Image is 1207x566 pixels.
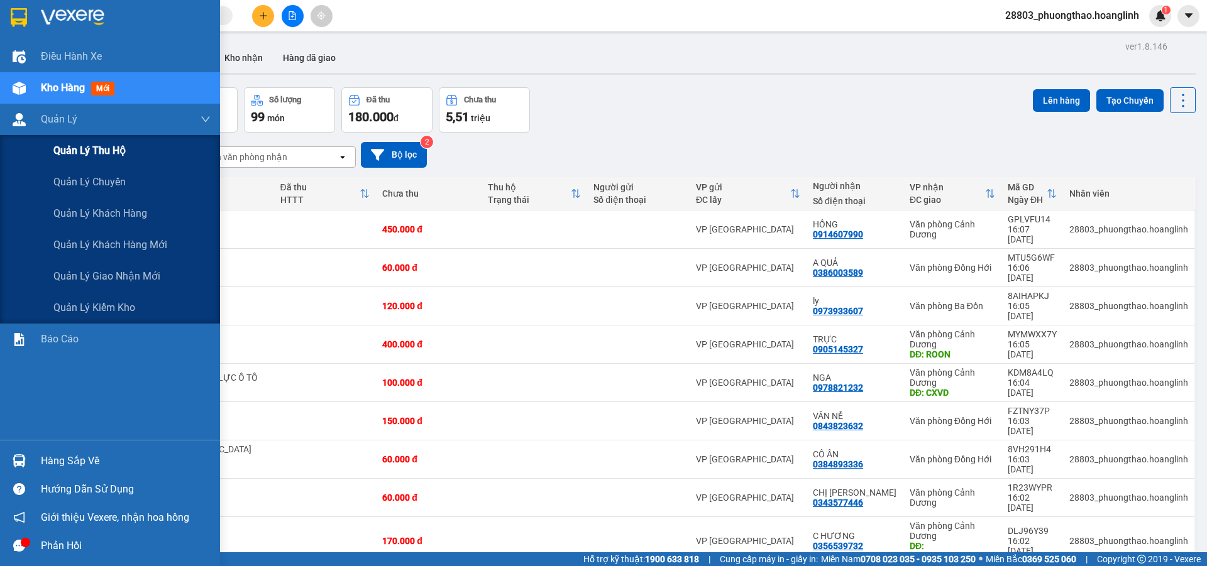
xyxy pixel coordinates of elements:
span: Quản Lý [41,111,77,127]
div: Ngày ĐH [1008,195,1047,205]
span: Miền Nam [821,552,976,566]
div: ver 1.8.146 [1125,40,1167,53]
span: 28803_phuongthao.hoanglinh [995,8,1149,23]
div: CÔ ÂN [813,449,897,459]
span: caret-down [1183,10,1194,21]
span: Quản lý khách hàng mới [53,237,167,253]
span: message [13,540,25,552]
img: solution-icon [13,333,26,346]
div: 1R23WYPR [1008,482,1057,493]
span: Điều hành xe [41,48,102,64]
button: file-add [282,5,304,27]
div: MTU5G6WF [1008,253,1057,263]
div: Hàng sắp về [41,452,211,471]
div: Văn phòng Cảnh Dương [910,521,995,541]
div: Số điện thoại [593,195,683,205]
button: Hàng đã giao [273,43,346,73]
div: TRỰC [813,334,897,344]
div: 8VH291H4 [1008,444,1057,454]
img: warehouse-icon [13,454,26,467]
div: MYMWXX7Y [1008,329,1057,339]
div: C HƯƠNG [813,531,897,541]
div: ĐC lấy [696,195,790,205]
div: Phản hồi [41,536,211,555]
span: aim [317,11,326,20]
div: Thu hộ [488,182,571,192]
div: 28803_phuongthao.hoanglinh [1069,454,1188,464]
div: Nhân viên [1069,188,1188,199]
div: GPLVFU14 [1008,214,1057,224]
div: 60.000 đ [382,454,475,464]
div: 28803_phuongthao.hoanglinh [1069,224,1188,234]
div: 60.000 đ [382,263,475,273]
div: 0386003589 [813,268,863,278]
div: Văn phòng Đồng Hới [910,416,995,426]
div: 28803_phuongthao.hoanglinh [1069,378,1188,388]
div: Hướng dẫn sử dụng [41,480,211,499]
div: 120.000 đ [382,301,475,311]
div: VP nhận [910,182,985,192]
div: CHỊ HƯƠNG [813,487,897,498]
div: VP [GEOGRAPHIC_DATA] [696,454,800,464]
div: 28803_phuongthao.hoanglinh [1069,263,1188,273]
span: 99 [251,109,265,124]
div: 16:06 [DATE] [1008,263,1057,283]
div: 16:02 [DATE] [1008,493,1057,513]
span: Quản lý thu hộ [53,143,126,158]
div: 0905145327 [813,344,863,354]
span: 180.000 [348,109,394,124]
span: món [267,113,285,123]
div: HỒNG [813,219,897,229]
span: plus [259,11,268,20]
div: Chưa thu [382,188,475,199]
span: | [708,552,710,566]
div: Số điện thoại [813,196,897,206]
div: 28803_phuongthao.hoanglinh [1069,339,1188,349]
button: plus [252,5,274,27]
th: Toggle SortBy [690,177,807,210]
div: 0914607990 [813,229,863,239]
button: caret-down [1177,5,1199,27]
div: Văn phòng Ba Đồn [910,301,995,311]
div: Trạng thái [488,195,571,205]
div: 60.000 đ [382,493,475,503]
div: 16:05 [DATE] [1008,301,1057,321]
span: | [1086,552,1088,566]
sup: 1 [1162,6,1171,14]
div: VP [GEOGRAPHIC_DATA] [696,493,800,503]
span: ⚪️ [979,557,983,562]
div: FZTNY37P [1008,406,1057,416]
th: Toggle SortBy [274,177,377,210]
div: Đã thu [367,95,390,104]
div: Người gửi [593,182,683,192]
div: Văn phòng Đồng Hới [910,454,995,464]
span: đ [394,113,399,123]
span: Kho hàng [41,82,85,94]
img: warehouse-icon [13,113,26,126]
div: 8AIHAPKJ [1008,291,1057,301]
strong: 1900 633 818 [645,554,699,564]
div: VP gửi [696,182,790,192]
th: Toggle SortBy [1001,177,1063,210]
span: notification [13,511,25,523]
div: 16:05 [DATE] [1008,339,1057,359]
img: warehouse-icon [13,50,26,63]
img: icon-new-feature [1155,10,1166,21]
div: 16:02 [DATE] [1008,536,1057,556]
div: ĐC giao [910,195,985,205]
div: VP [GEOGRAPHIC_DATA] [696,224,800,234]
div: DĐ: ROON [910,349,995,359]
div: 0356539732 [813,541,863,551]
div: ly [813,296,897,306]
div: 16:04 [DATE] [1008,378,1057,398]
div: 0343577446 [813,498,863,508]
span: Quản lý chuyến [53,174,126,190]
div: 0843823632 [813,421,863,431]
div: DĐ: CXVD [910,388,995,398]
button: Chưa thu5,51 triệu [439,87,530,133]
th: Toggle SortBy [903,177,1001,210]
div: 16:03 [DATE] [1008,454,1057,474]
button: Tạo Chuyến [1096,89,1164,112]
span: triệu [471,113,490,123]
span: Hỗ trợ kỹ thuật: [583,552,699,566]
